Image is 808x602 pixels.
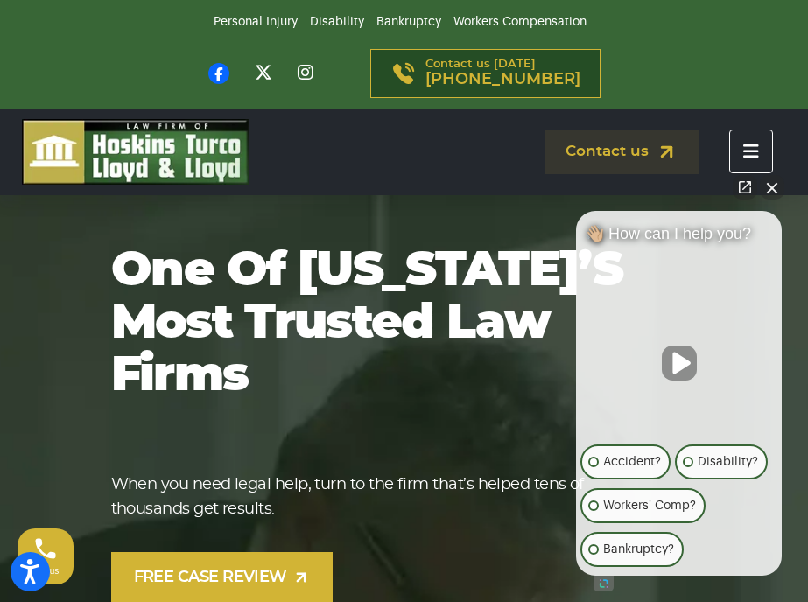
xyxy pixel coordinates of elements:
p: Workers' Comp? [603,495,696,516]
a: Bankruptcy [376,16,441,28]
button: Toggle navigation [729,129,773,173]
a: Open direct chat [733,175,757,199]
p: Disability? [698,451,758,472]
h1: One of [US_STATE]’s most trusted law firms [111,245,663,402]
a: Personal Injury [214,16,298,28]
p: Bankruptcy? [603,539,674,560]
a: Workers Compensation [453,16,587,28]
a: Contact us [DATE][PHONE_NUMBER] [370,49,601,98]
img: logo [22,119,249,185]
a: Disability [310,16,364,28]
div: 👋🏼 How can I help you? [576,224,782,252]
p: Contact us [DATE] [425,59,580,88]
button: Close Intaker Chat Widget [760,175,784,199]
img: arrow-up-right-light.svg [292,569,310,586]
p: When you need legal help, turn to the firm that’s helped tens of thousands get results. [111,472,663,521]
p: Accident? [603,451,661,472]
span: [PHONE_NUMBER] [425,71,580,88]
a: Contact us [545,129,699,174]
a: Open intaker chat [594,576,614,591]
button: Unmute video [662,346,697,381]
